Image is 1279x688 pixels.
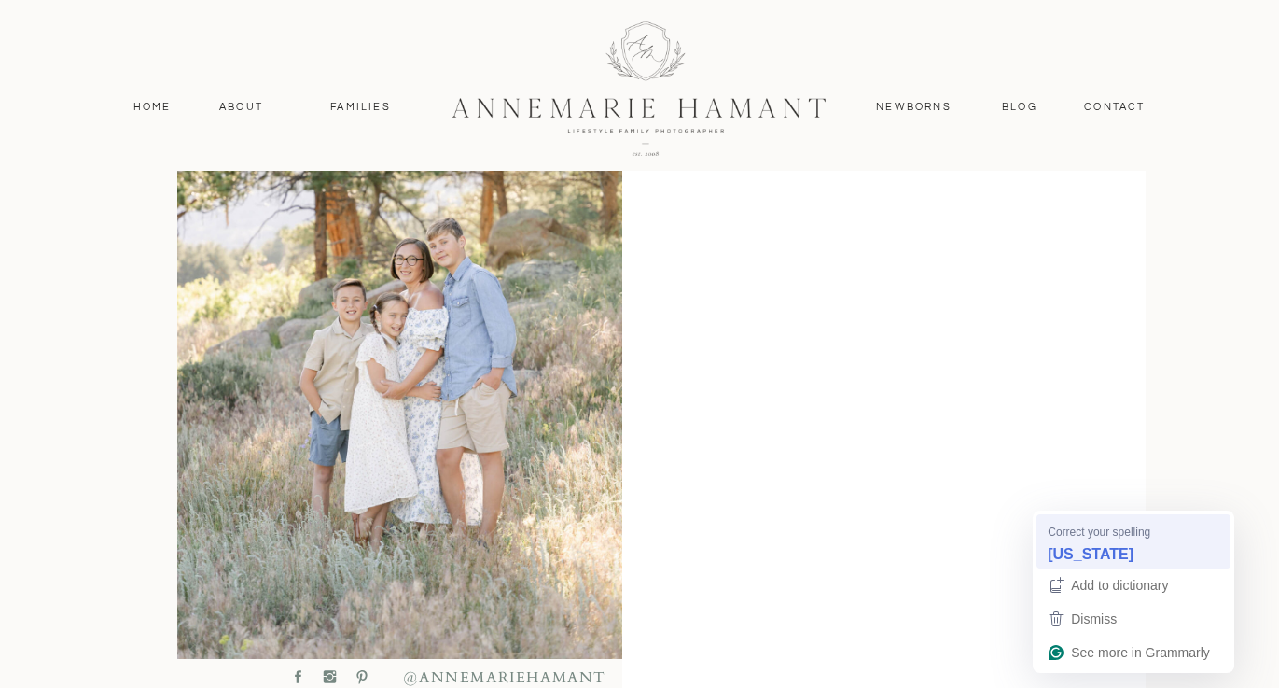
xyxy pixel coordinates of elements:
a: Blog [998,99,1042,116]
a: Families [319,99,403,116]
a: About [215,99,269,116]
a: contact [1075,99,1156,116]
a: Newborns [869,99,959,116]
a: Home [125,99,180,116]
p: @ANNEMARIEHAMANT [403,667,524,687]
